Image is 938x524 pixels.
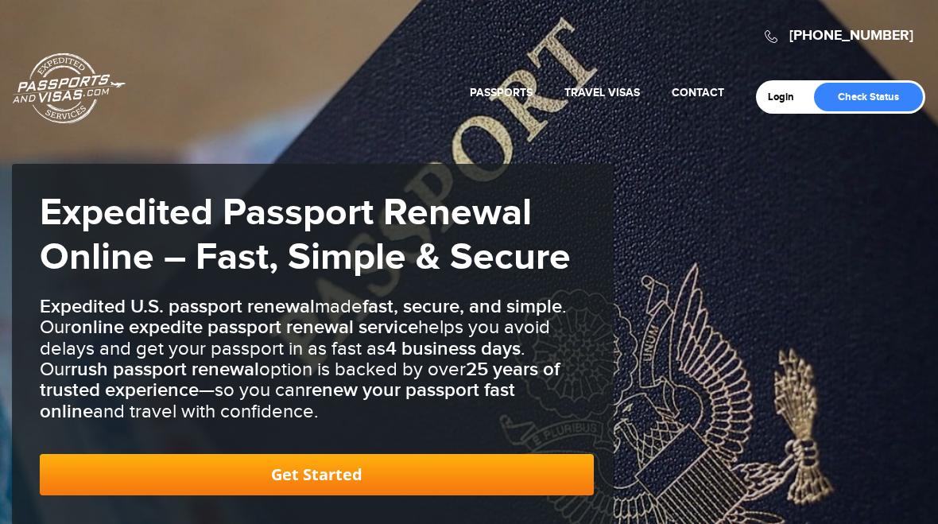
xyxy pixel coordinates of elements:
a: Login [768,91,805,103]
b: renew your passport fast online [40,378,515,422]
a: Passports & [DOMAIN_NAME] [13,52,126,124]
a: Travel Visas [564,86,640,99]
a: [PHONE_NUMBER] [789,27,913,45]
a: Get Started [40,454,594,495]
b: fast, secure, and simple [362,295,562,318]
a: Passports [470,86,533,99]
h3: made . Our helps you avoid delays and get your passport in as fast as . Our option is backed by o... [40,297,594,422]
b: 25 years of trusted experience [40,358,560,402]
b: online expedite passport renewal service [71,316,418,339]
a: Contact [672,86,724,99]
b: rush passport renewal [71,358,259,381]
strong: Expedited Passport Renewal Online – Fast, Simple & Secure [40,190,571,281]
b: Expedited U.S. passport renewal [40,295,315,318]
a: Check Status [814,83,923,111]
b: 4 business days [386,337,521,360]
